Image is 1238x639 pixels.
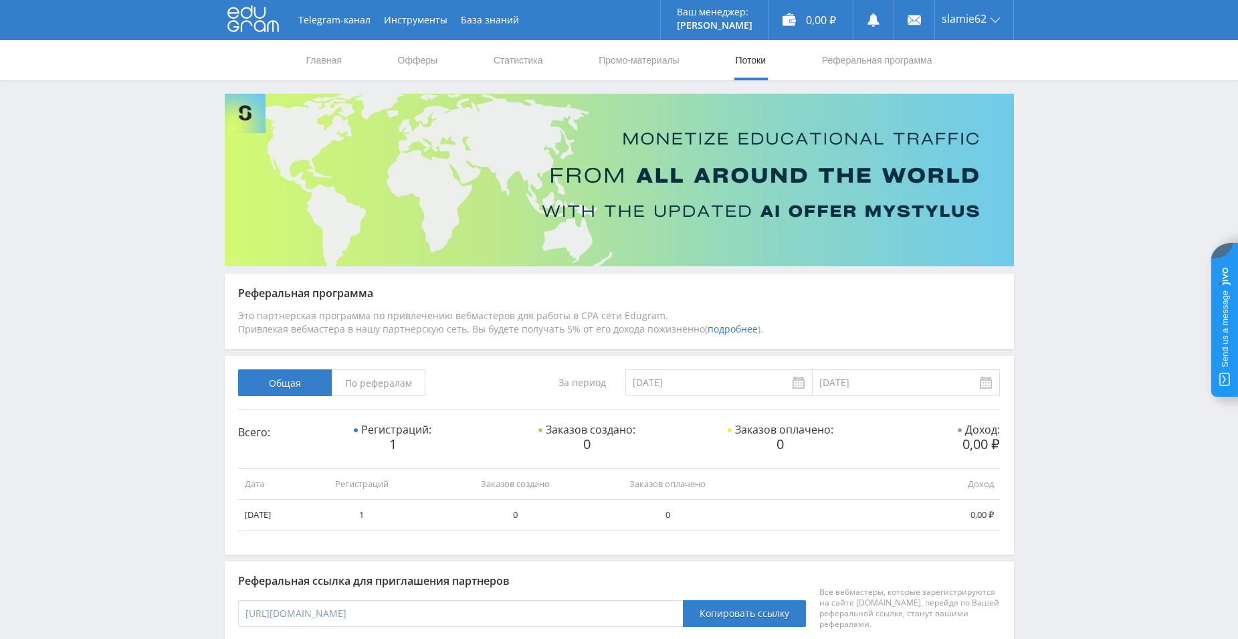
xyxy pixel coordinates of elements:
div: Это партнерская программа по привлечению вебмастеров для работы в CPA сети Edugram. Привлекая веб... [238,309,1001,336]
p: [PERSON_NAME] [677,20,752,31]
div: Реферальная программа [238,287,1001,299]
a: Статистика [492,40,544,80]
div: Реферальная ссылка для приглашения партнеров [238,575,1001,587]
button: Копировать ссылку [683,600,806,627]
span: slamie62 [942,13,987,24]
a: Офферы [397,40,439,80]
span: ( ). [705,323,763,335]
a: Промо-материалы [597,40,680,80]
div: Все вебмастеры, которые зарегистрируются на сайте [DOMAIN_NAME], перейдя по Вашей реферальной ссы... [819,587,1000,630]
a: Главная [305,40,343,80]
a: Реферальная программа [821,40,934,80]
img: Banner [225,94,1014,266]
span: Общая [238,369,332,396]
span: По рефералам [332,369,425,396]
p: Ваш менеджер: [677,7,752,17]
a: подробнее [708,323,758,335]
a: Потоки [734,40,767,80]
div: За период [496,369,613,396]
